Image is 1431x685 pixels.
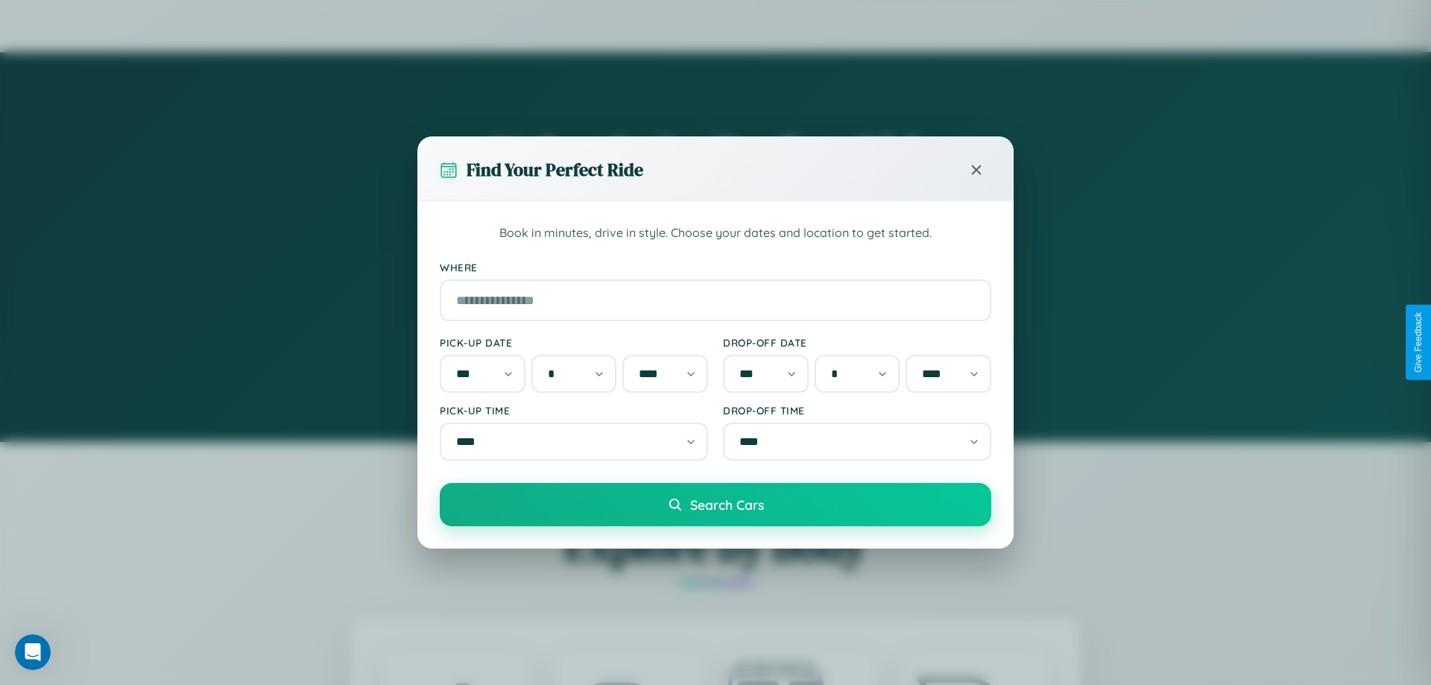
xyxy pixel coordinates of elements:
span: Search Cars [690,496,764,513]
label: Drop-off Time [723,404,991,417]
label: Pick-up Time [440,404,708,417]
label: Where [440,261,991,274]
h3: Find Your Perfect Ride [467,157,643,182]
label: Pick-up Date [440,336,708,349]
button: Search Cars [440,483,991,526]
label: Drop-off Date [723,336,991,349]
p: Book in minutes, drive in style. Choose your dates and location to get started. [440,224,991,243]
